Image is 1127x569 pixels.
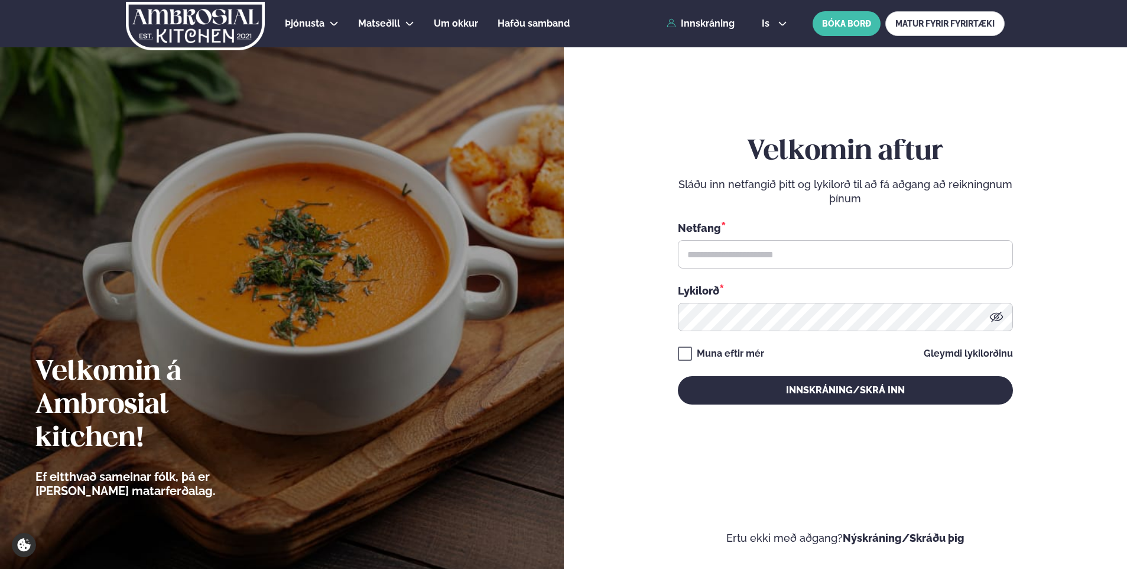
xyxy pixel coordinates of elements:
[678,135,1013,169] h2: Velkomin aftur
[924,349,1013,358] a: Gleymdi lykilorðinu
[762,19,773,28] span: is
[667,18,735,29] a: Innskráning
[35,356,281,455] h2: Velkomin á Ambrosial kitchen!
[12,533,36,557] a: Cookie settings
[678,177,1013,206] p: Sláðu inn netfangið þitt og lykilorð til að fá aðgang að reikningnum þínum
[358,17,400,31] a: Matseðill
[885,11,1005,36] a: MATUR FYRIR FYRIRTÆKI
[125,2,266,50] img: logo
[678,376,1013,405] button: Innskráning/Skrá inn
[358,18,400,29] span: Matseðill
[498,17,570,31] a: Hafðu samband
[843,532,964,544] a: Nýskráning/Skráðu þig
[35,470,281,498] p: Ef eitthvað sameinar fólk, þá er [PERSON_NAME] matarferðalag.
[285,17,324,31] a: Þjónusta
[599,531,1092,545] p: Ertu ekki með aðgang?
[813,11,881,36] button: BÓKA BORÐ
[678,220,1013,235] div: Netfang
[678,283,1013,298] div: Lykilorð
[498,18,570,29] span: Hafðu samband
[752,19,797,28] button: is
[434,18,478,29] span: Um okkur
[434,17,478,31] a: Um okkur
[285,18,324,29] span: Þjónusta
